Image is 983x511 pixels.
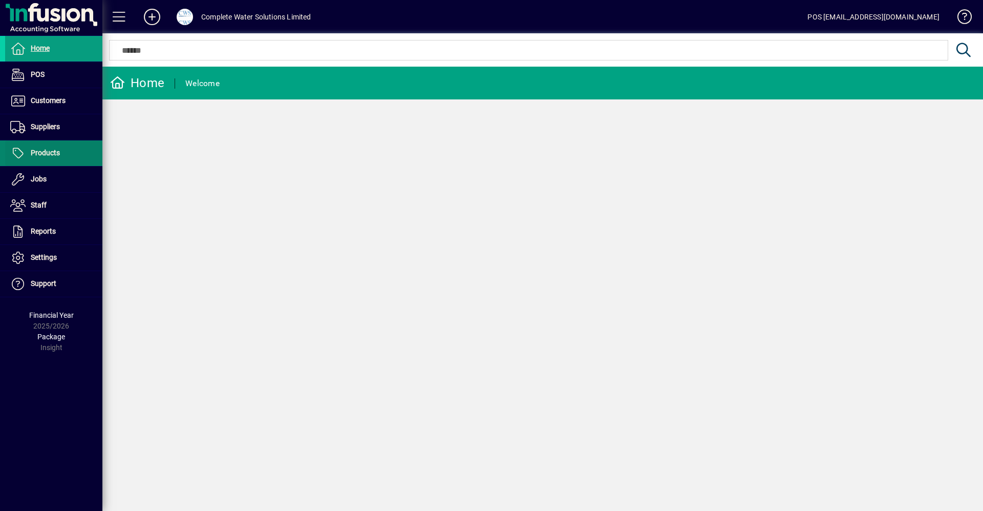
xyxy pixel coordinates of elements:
[5,140,102,166] a: Products
[31,70,45,78] span: POS
[31,227,56,235] span: Reports
[5,62,102,88] a: POS
[37,333,65,341] span: Package
[185,75,220,92] div: Welcome
[201,9,311,25] div: Complete Water Solutions Limited
[5,245,102,271] a: Settings
[31,44,50,52] span: Home
[5,271,102,297] a: Support
[807,9,939,25] div: POS [EMAIL_ADDRESS][DOMAIN_NAME]
[5,167,102,192] a: Jobs
[29,311,74,319] span: Financial Year
[5,193,102,218] a: Staff
[31,175,47,183] span: Jobs
[110,75,164,91] div: Home
[5,88,102,114] a: Customers
[31,201,47,209] span: Staff
[950,2,970,35] a: Knowledge Base
[31,279,56,288] span: Support
[31,96,66,105] span: Customers
[31,253,57,261] span: Settings
[5,219,102,244] a: Reports
[136,8,168,26] button: Add
[31,122,60,131] span: Suppliers
[31,149,60,157] span: Products
[168,8,201,26] button: Profile
[5,114,102,140] a: Suppliers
